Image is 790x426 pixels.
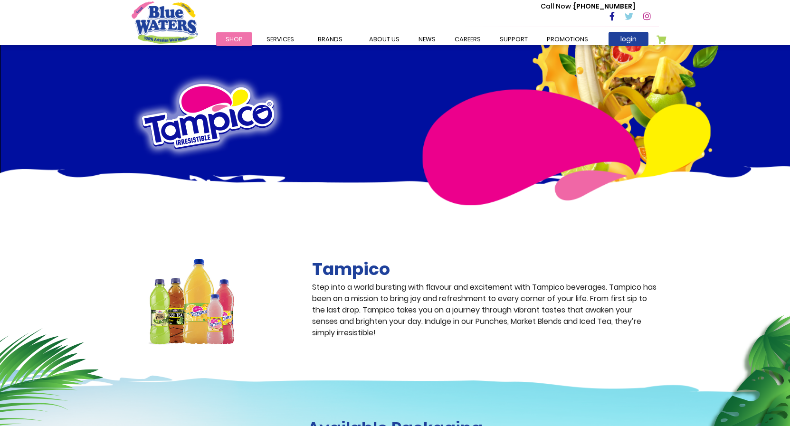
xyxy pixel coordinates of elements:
span: Brands [318,35,343,44]
a: about us [360,32,409,46]
a: careers [445,32,490,46]
p: Step into a world bursting with flavour and excitement with Tampico beverages. Tampico has been o... [312,282,659,339]
span: Call Now : [541,1,574,11]
a: support [490,32,537,46]
p: [PHONE_NUMBER] [541,1,635,11]
a: store logo [132,1,198,43]
span: Shop [226,35,243,44]
a: Promotions [537,32,598,46]
span: Services [267,35,294,44]
a: News [409,32,445,46]
h2: Tampico [312,259,659,279]
a: login [609,32,648,46]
